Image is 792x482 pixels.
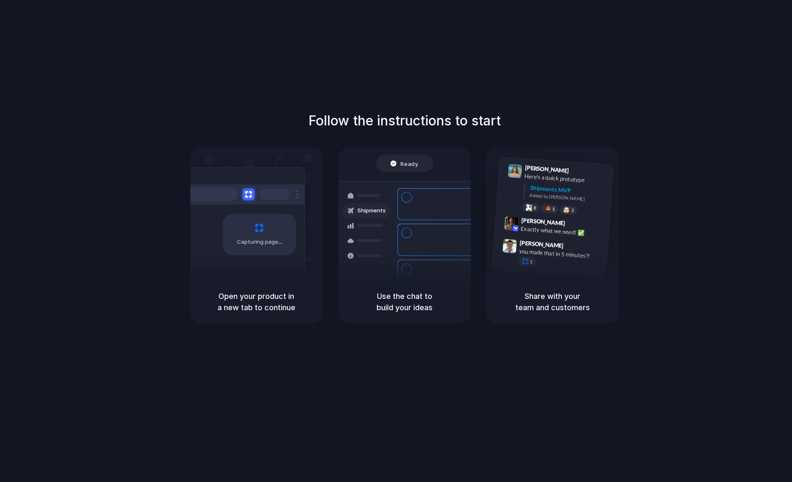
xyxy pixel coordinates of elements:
span: 3 [571,208,574,213]
span: [PERSON_NAME] [519,238,564,250]
span: [PERSON_NAME] [521,216,565,228]
span: Ready [400,159,418,168]
div: Shipments MVP [530,184,607,197]
div: 🤯 [563,207,570,213]
h5: Use the chat to build your ideas [349,291,461,313]
span: Shipments [357,207,386,215]
span: 9:47 AM [566,242,583,252]
span: 1 [529,260,532,264]
div: Exactly what we need! ✅ [520,224,604,238]
span: 8 [533,205,536,210]
span: 9:41 AM [571,167,588,177]
h1: Follow the instructions to start [308,111,501,131]
span: Capturing page [237,238,283,246]
h5: Open your product in a new tab to continue [200,291,313,313]
div: Added by [PERSON_NAME] [529,192,606,204]
span: 5 [552,207,555,212]
div: you made that in 5 minutes?! [519,247,602,261]
span: [PERSON_NAME] [525,163,569,175]
span: 9:42 AM [567,219,584,230]
h5: Share with your team and customers [497,291,609,313]
div: Here's a quick prototype [524,172,607,186]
